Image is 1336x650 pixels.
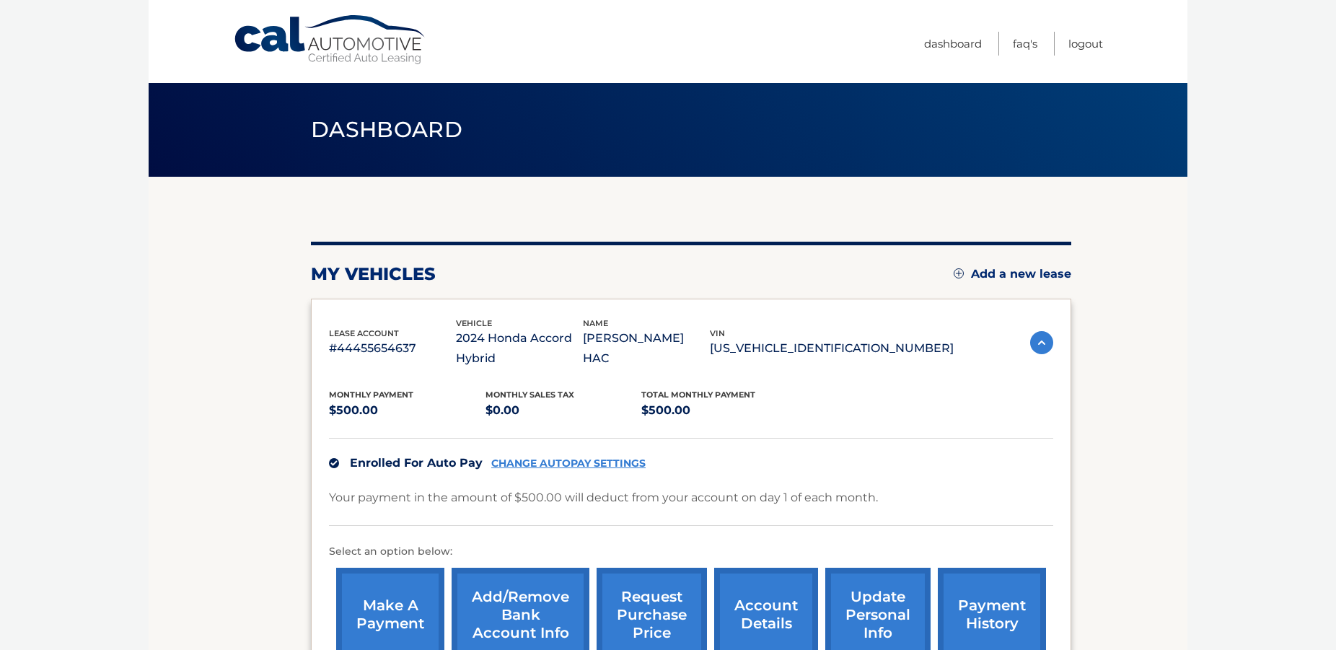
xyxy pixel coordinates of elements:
[485,400,642,421] p: $0.00
[329,328,399,338] span: lease account
[329,488,878,508] p: Your payment in the amount of $500.00 will deduct from your account on day 1 of each month.
[641,390,755,400] span: Total Monthly Payment
[329,543,1053,561] p: Select an option below:
[710,328,725,338] span: vin
[456,328,583,369] p: 2024 Honda Accord Hybrid
[329,458,339,468] img: check.svg
[1068,32,1103,56] a: Logout
[924,32,982,56] a: Dashboard
[583,328,710,369] p: [PERSON_NAME] HAC
[350,456,483,470] span: Enrolled For Auto Pay
[954,268,964,278] img: add.svg
[710,338,954,359] p: [US_VEHICLE_IDENTIFICATION_NUMBER]
[491,457,646,470] a: CHANGE AUTOPAY SETTINGS
[485,390,574,400] span: Monthly sales Tax
[641,400,798,421] p: $500.00
[233,14,428,66] a: Cal Automotive
[954,267,1071,281] a: Add a new lease
[1030,331,1053,354] img: accordion-active.svg
[456,318,492,328] span: vehicle
[583,318,608,328] span: name
[329,400,485,421] p: $500.00
[311,116,462,143] span: Dashboard
[329,390,413,400] span: Monthly Payment
[1013,32,1037,56] a: FAQ's
[311,263,436,285] h2: my vehicles
[329,338,456,359] p: #44455654637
